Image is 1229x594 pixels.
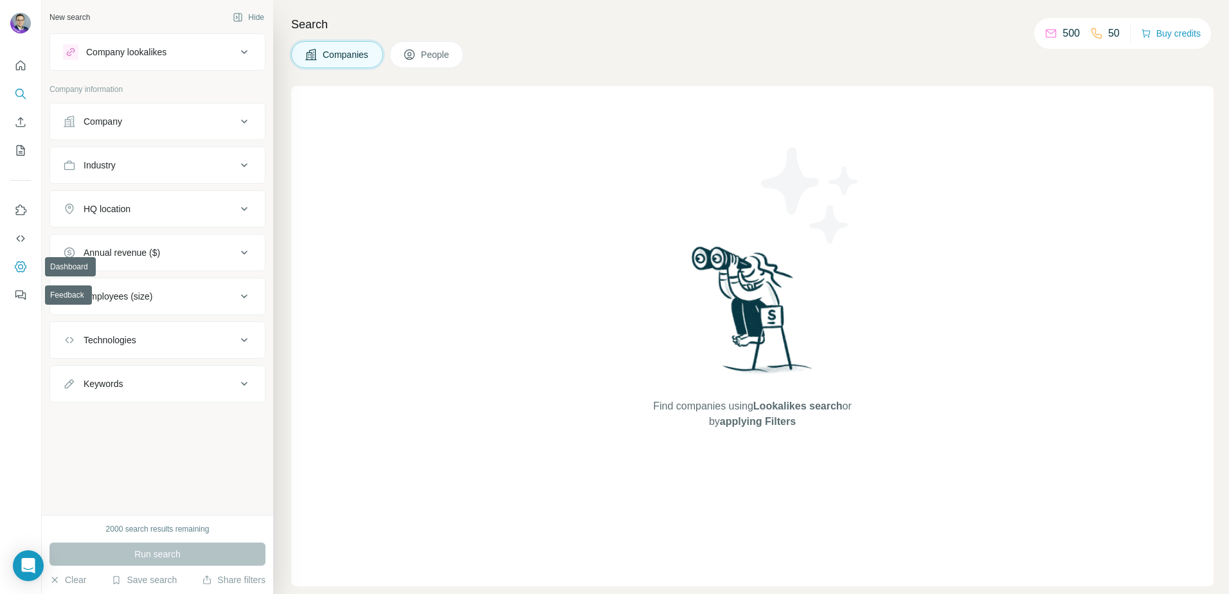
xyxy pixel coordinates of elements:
div: Technologies [84,334,136,346]
button: Dashboard [10,255,31,278]
button: Clear [49,573,86,586]
span: Companies [323,48,370,61]
button: Share filters [202,573,265,586]
div: Keywords [84,377,123,390]
button: Industry [50,150,265,181]
button: Technologies [50,325,265,355]
div: New search [49,12,90,23]
div: Industry [84,159,116,172]
span: Find companies using or by [649,399,855,429]
div: Company [84,115,122,128]
button: My lists [10,139,31,162]
button: Quick start [10,54,31,77]
span: applying Filters [720,416,796,427]
div: Annual revenue ($) [84,246,160,259]
button: Feedback [10,283,31,307]
p: 50 [1108,26,1120,41]
div: Company lookalikes [86,46,166,59]
button: Company [50,106,265,137]
span: People [421,48,451,61]
p: Company information [49,84,265,95]
button: Buy credits [1141,24,1201,42]
button: Enrich CSV [10,111,31,134]
h4: Search [291,15,1214,33]
div: HQ location [84,203,130,215]
button: Use Surfe on LinkedIn [10,199,31,222]
button: HQ location [50,194,265,224]
div: Open Intercom Messenger [13,550,44,581]
img: Avatar [10,13,31,33]
img: Surfe Illustration - Woman searching with binoculars [686,243,820,386]
button: Annual revenue ($) [50,237,265,268]
button: Use Surfe API [10,227,31,250]
button: Employees (size) [50,281,265,312]
p: 500 [1063,26,1080,41]
span: Lookalikes search [753,401,843,411]
div: 2000 search results remaining [106,523,210,535]
button: Hide [224,8,273,27]
button: Company lookalikes [50,37,265,67]
button: Save search [111,573,177,586]
button: Keywords [50,368,265,399]
button: Search [10,82,31,105]
img: Surfe Illustration - Stars [753,138,868,253]
div: Employees (size) [84,290,152,303]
